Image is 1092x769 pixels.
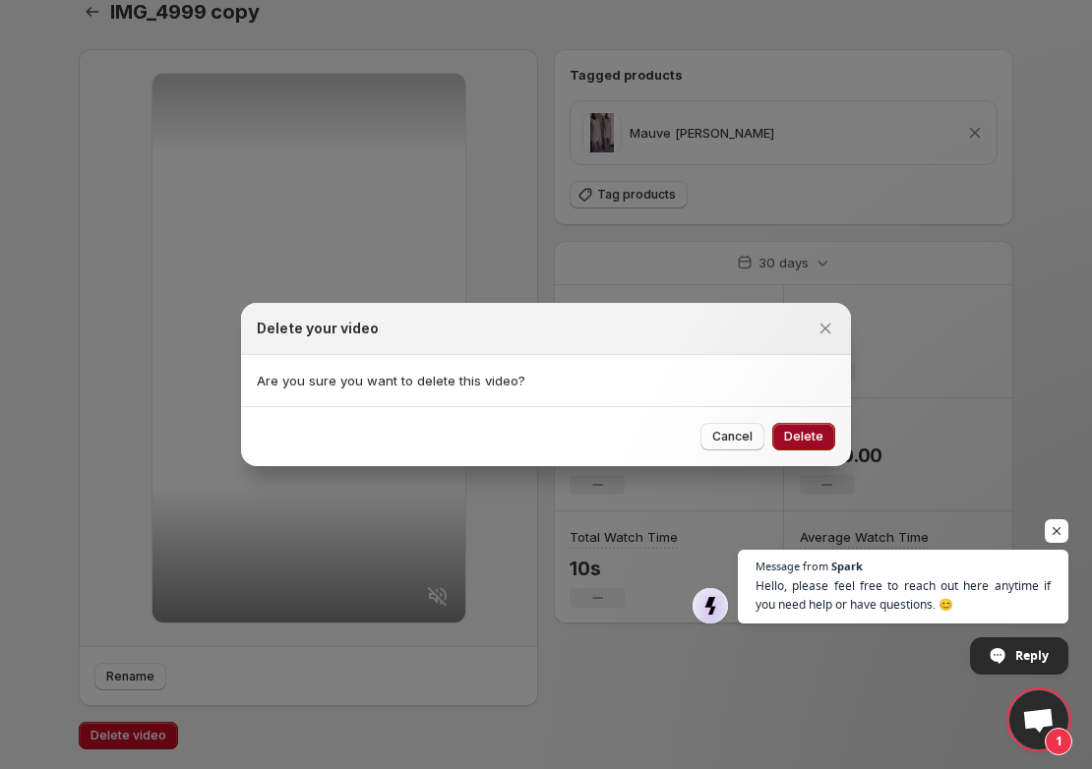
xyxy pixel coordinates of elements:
span: Cancel [712,429,753,444]
div: Open chat [1009,690,1068,749]
span: Message from [756,561,828,571]
span: 1 [1045,728,1072,755]
button: Delete [772,423,835,450]
h2: Delete your video [257,319,379,338]
span: Spark [831,561,863,571]
button: Close [812,315,839,342]
button: Cancel [700,423,764,450]
span: Hello, please feel free to reach out here anytime if you need help or have questions. 😊 [756,576,1051,614]
span: Reply [1015,638,1049,673]
section: Are you sure you want to delete this video? [241,355,851,406]
span: Delete [784,429,823,444]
